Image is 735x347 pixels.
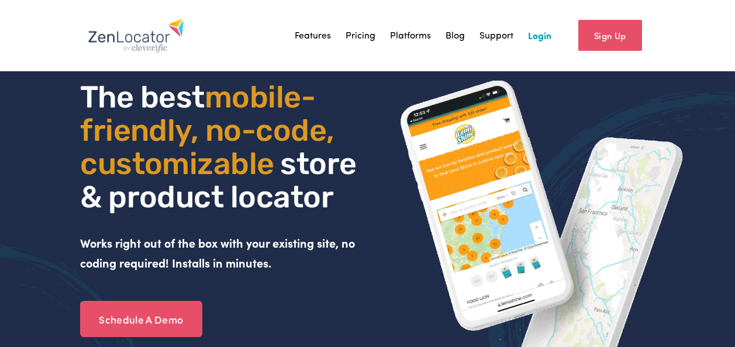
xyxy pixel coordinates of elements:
a: Features [295,27,331,44]
a: Blog [446,27,465,44]
strong: Works right out of the box with your existing site, no coding required! Installs in minutes. [80,235,358,271]
a: Platforms [390,27,431,44]
span: The best [80,79,205,115]
img: Zenlocator [88,18,184,53]
a: Sign Up [578,20,642,51]
span: mobile- friendly, no-code, customizable [80,79,341,182]
a: Schedule A Demo [80,301,202,337]
a: Login [528,27,551,44]
a: Pricing [346,27,375,44]
span: store & product locator [80,145,363,215]
a: Support [479,27,513,44]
